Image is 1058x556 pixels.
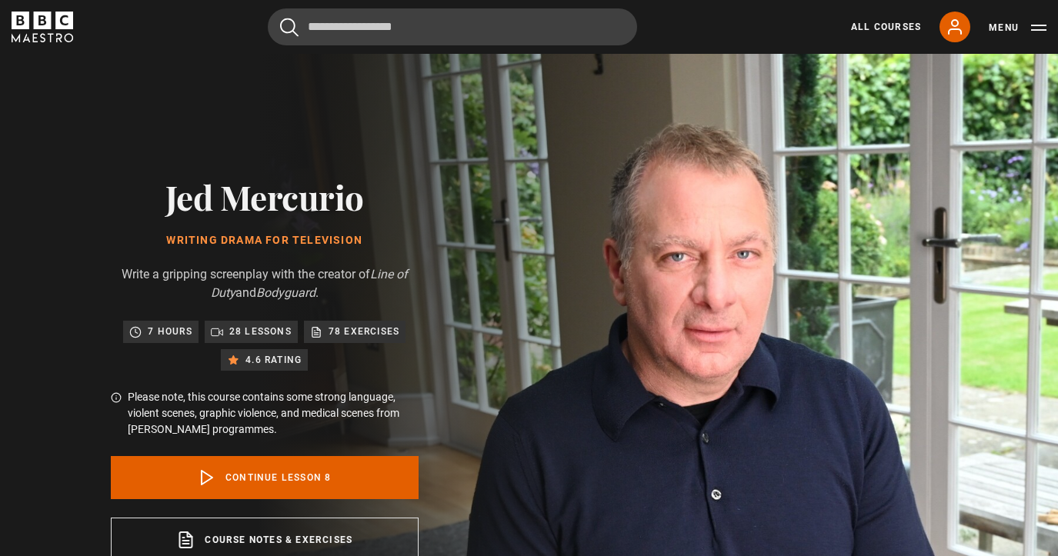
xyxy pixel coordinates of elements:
i: Bodyguard [256,285,315,300]
h2: Jed Mercurio [111,177,419,216]
p: 4.6 rating [245,352,302,368]
p: 78 exercises [329,324,399,339]
p: Please note, this course contains some strong language, violent scenes, graphic violence, and med... [128,389,419,438]
h1: Writing Drama for Television [111,235,419,247]
svg: BBC Maestro [12,12,73,42]
a: Continue lesson 8 [111,456,419,499]
p: Write a gripping screenplay with the creator of and . [111,265,419,302]
a: All Courses [851,20,921,34]
p: 7 hours [148,324,192,339]
button: Toggle navigation [989,20,1046,35]
i: Line of Duty [211,267,408,300]
button: Submit the search query [280,18,299,37]
p: 28 lessons [229,324,292,339]
input: Search [268,8,637,45]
